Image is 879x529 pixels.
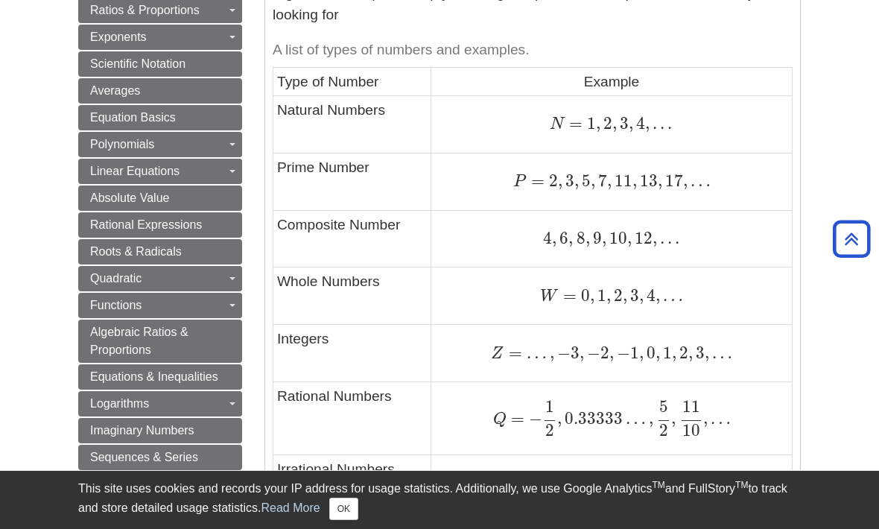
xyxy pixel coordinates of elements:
td: Rational Numbers [273,382,431,455]
span: Z [491,346,504,362]
span: Exponents [90,31,147,43]
span: 1 [630,343,639,363]
span: 3 [693,343,705,363]
span: 2 [659,421,668,441]
a: Equations & Inequalities [78,364,242,390]
span: 12 [632,228,653,248]
sup: TM [735,480,748,490]
a: Absolute Value [78,186,242,211]
a: Exponents [78,25,242,50]
span: , [574,171,579,191]
span: . [657,228,664,248]
span: Algebraic Ratios & Proportions [90,326,188,356]
span: … [623,408,646,428]
a: Scientific Notation [78,51,242,77]
span: . [664,228,672,248]
div: This site uses cookies and records your IP address for usage statistics. Additionally, we use Goo... [78,480,801,520]
span: 1 [660,343,672,363]
span: , [705,343,709,363]
span: 9 [590,228,602,248]
td: Integers [273,325,431,382]
td: Example [431,67,792,95]
td: Whole Numbers [273,267,431,325]
a: Functions [78,293,242,318]
span: = [507,408,524,428]
span: , [612,113,617,133]
span: Sequences & Series [90,451,198,463]
span: 5 [659,397,668,417]
span: = [527,171,545,191]
a: Imaginary Numbers [78,418,242,443]
caption: A list of types of numbers and examples. [273,34,793,67]
span: Equations & Inequalities [90,370,218,383]
span: 1 [594,285,606,305]
span: Q [493,411,507,428]
span: Averages [90,84,140,97]
a: Back to Top [828,229,875,249]
span: , [591,171,595,191]
span: Scientific Notation [90,57,185,70]
span: 1 [545,397,554,417]
td: Irrational Numbers [273,455,431,513]
span: Ratios & Proportions [90,4,200,16]
span: 2 [611,285,623,305]
span: , [653,228,657,248]
span: 0 [644,343,656,363]
span: − [524,408,542,428]
span: , [607,171,612,191]
span: 0.33333 [562,408,623,428]
span: , [688,343,693,363]
span: , [632,171,637,191]
span: Absolute Value [90,191,169,204]
a: Sequences & Series [78,445,242,470]
a: Equation Basics [78,105,242,130]
a: Averages [78,78,242,104]
span: 10 [606,228,627,248]
span: W [540,288,558,305]
span: 6 [556,228,568,248]
sup: TM [652,480,664,490]
span: 0 [577,285,590,305]
span: 8 [573,228,585,248]
span: , [596,113,600,133]
span: Logarithms [90,397,149,410]
span: 11 [682,397,700,417]
span: , [623,285,627,305]
span: P [513,174,527,190]
span: 5 [579,171,591,191]
a: Logarithms [78,391,242,416]
span: , [602,228,606,248]
span: , [639,285,644,305]
span: , [646,408,653,428]
span: 2 [545,421,554,441]
span: 2 [600,343,609,363]
a: Algebraic Ratios & Proportions [78,320,242,363]
span: 7 [595,171,607,191]
span: Linear Equations [90,165,180,177]
span: Functions [90,299,142,311]
span: … [709,343,732,363]
a: Read More [261,501,320,514]
a: Linear Equations [78,159,242,184]
span: Equation Basics [90,111,176,124]
span: , [557,408,562,428]
span: , [606,285,611,305]
td: Prime Number [273,153,431,210]
span: , [590,285,594,305]
span: , [656,343,660,363]
span: , [568,228,573,248]
span: 3 [617,113,629,133]
span: Imaginary Numbers [90,424,194,437]
a: Polynomials [78,132,242,157]
span: Roots & Radicals [90,245,182,258]
span: 3 [562,171,574,191]
td: Type of Number [273,67,431,95]
span: = [558,285,576,305]
a: Roots & Radicals [78,239,242,264]
span: , [645,113,650,133]
span: , [683,171,688,191]
a: Rational Expressions [78,212,242,238]
span: 3 [571,343,580,363]
span: … [688,171,711,191]
span: Quadratic [90,272,142,285]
